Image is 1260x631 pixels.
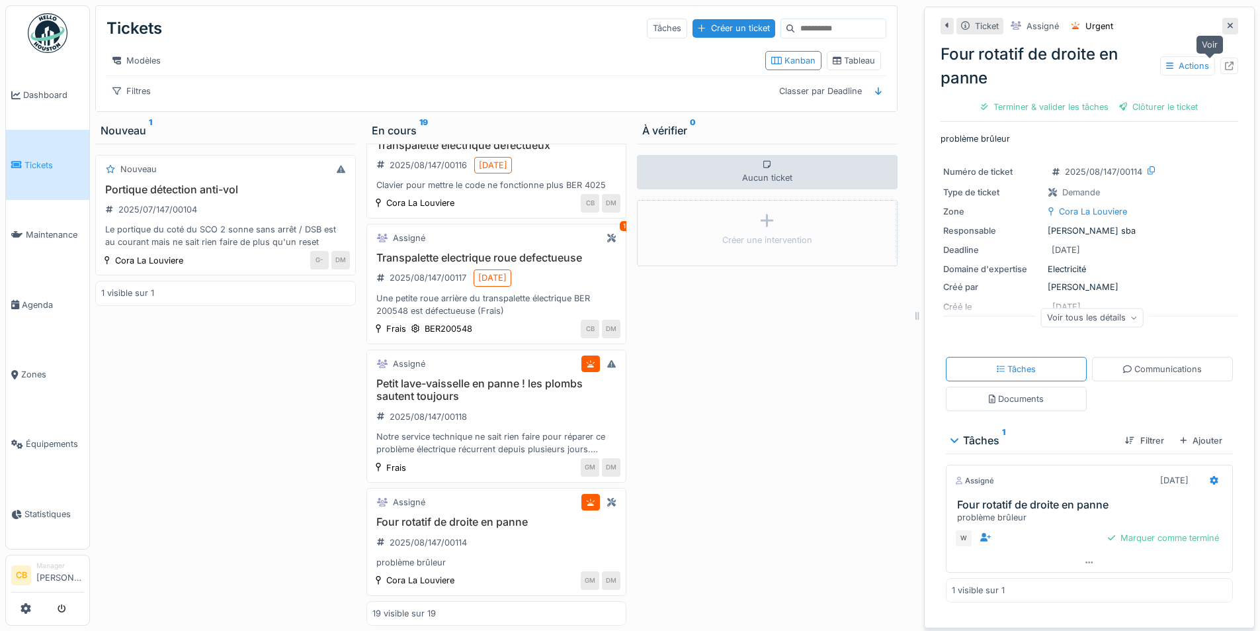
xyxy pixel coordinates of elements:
div: Tâches [997,363,1036,375]
div: G- [310,251,329,269]
div: GM [581,571,599,590]
div: [PERSON_NAME] sba [943,224,1236,237]
a: Agenda [6,269,89,339]
li: CB [11,565,31,585]
a: Équipements [6,409,89,479]
div: GM [581,458,599,477]
div: Nouveau [101,122,351,138]
div: 1 [620,221,629,231]
h3: Transpalette electrique roue defectueuse [372,252,621,264]
a: Dashboard [6,60,89,130]
div: Classer par Deadline [773,81,868,101]
div: Frais [386,322,406,335]
li: [PERSON_NAME] [36,561,84,589]
div: Assigné [954,475,994,487]
div: Clôturer le ticket [1114,98,1204,116]
div: 19 visible sur 19 [372,607,436,620]
div: Domaine d'expertise [943,263,1042,275]
a: Statistiques [6,479,89,549]
div: Tickets [106,11,162,46]
div: CB [581,320,599,338]
div: Four rotatif de droite en panne [941,42,1238,90]
span: Tickets [24,159,84,171]
div: [DATE] [478,271,507,284]
div: Notre service technique ne sait rien faire pour réparer ce problème électrique récurrent depuis p... [372,430,621,456]
div: [DATE] [1160,474,1189,487]
div: Nouveau [120,163,157,175]
sup: 1 [149,122,152,138]
div: Responsable [943,224,1042,237]
div: Filtres [106,81,157,101]
sup: 0 [690,122,696,138]
h3: Portique détection anti-vol [101,183,350,196]
div: Assigné [1027,20,1059,32]
div: 2025/08/147/00116 [390,159,467,171]
div: 2025/08/147/00117 [390,271,466,284]
div: Le portique du coté du SCO 2 sonne sans arrêt / DSB est au courant mais ne sait rien faire de plu... [101,223,350,248]
div: Modèles [106,51,167,70]
div: 2025/08/147/00118 [390,411,467,423]
div: Tâches [951,432,1114,448]
div: Assigné [393,232,425,244]
div: [DATE] [1052,244,1080,256]
h3: Petit lave-vaisselle en panne ! les plombs sautent toujours [372,377,621,403]
span: Maintenance [26,228,84,241]
div: [PERSON_NAME] [943,281,1236,293]
sup: 1 [1002,432,1005,448]
div: Type de ticket [943,186,1042,199]
h3: Four rotatif de droite en panne [372,516,621,528]
div: problème brûleur [372,556,621,569]
div: W [954,529,973,548]
div: 2025/08/147/00114 [1065,166,1142,178]
div: Cora La Louviere [1059,205,1127,218]
div: DM [331,251,350,269]
div: Cora La Louviere [386,574,454,587]
div: Aucun ticket [637,155,898,189]
div: DM [602,458,620,477]
div: Manager [36,561,84,571]
div: DM [602,320,620,338]
div: 2025/08/147/00114 [390,536,467,549]
div: Kanban [771,54,816,67]
div: Voir [1197,36,1223,54]
div: Ajouter [1175,432,1228,450]
div: DM [602,194,620,213]
div: 1 visible sur 1 [101,287,154,299]
span: Statistiques [24,508,84,520]
a: Tickets [6,130,89,199]
h3: Transpalette électrique défectueux [372,139,621,152]
div: Cora La Louviere [115,254,183,267]
div: Electricité [943,263,1236,275]
div: À vérifier [642,122,892,138]
a: Zones [6,340,89,409]
img: Badge_color-CXgf-gQk.svg [28,13,67,53]
span: Zones [21,368,84,381]
div: Urgent [1085,20,1113,32]
div: Terminer & valider les tâches [976,98,1114,116]
div: Créer un ticket [693,19,775,37]
div: CB [581,194,599,213]
div: Assigné [393,496,425,509]
span: Équipements [26,438,84,450]
a: Maintenance [6,200,89,269]
div: Communications [1123,363,1202,375]
div: Deadline [943,244,1042,256]
a: CB Manager[PERSON_NAME] [11,561,84,593]
div: Marquer comme terminé [1103,529,1224,547]
div: Filtrer [1120,432,1169,450]
sup: 19 [419,122,428,138]
div: 2025/07/147/00104 [118,203,197,216]
div: Ticket [975,20,999,32]
div: Numéro de ticket [943,166,1042,178]
p: problème brûleur [941,132,1238,145]
div: BER200548 [425,322,472,335]
div: DM [602,571,620,590]
div: Demande [1062,186,1100,199]
span: Agenda [22,299,84,311]
div: Tâches [647,19,687,38]
div: Assigné [393,358,425,370]
div: Actions [1160,56,1215,75]
div: Clavier pour mettre le code ne fonctionne plus BER 4025 [372,179,621,191]
div: Tableau [833,54,875,67]
div: Cora La Louviere [386,197,454,209]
